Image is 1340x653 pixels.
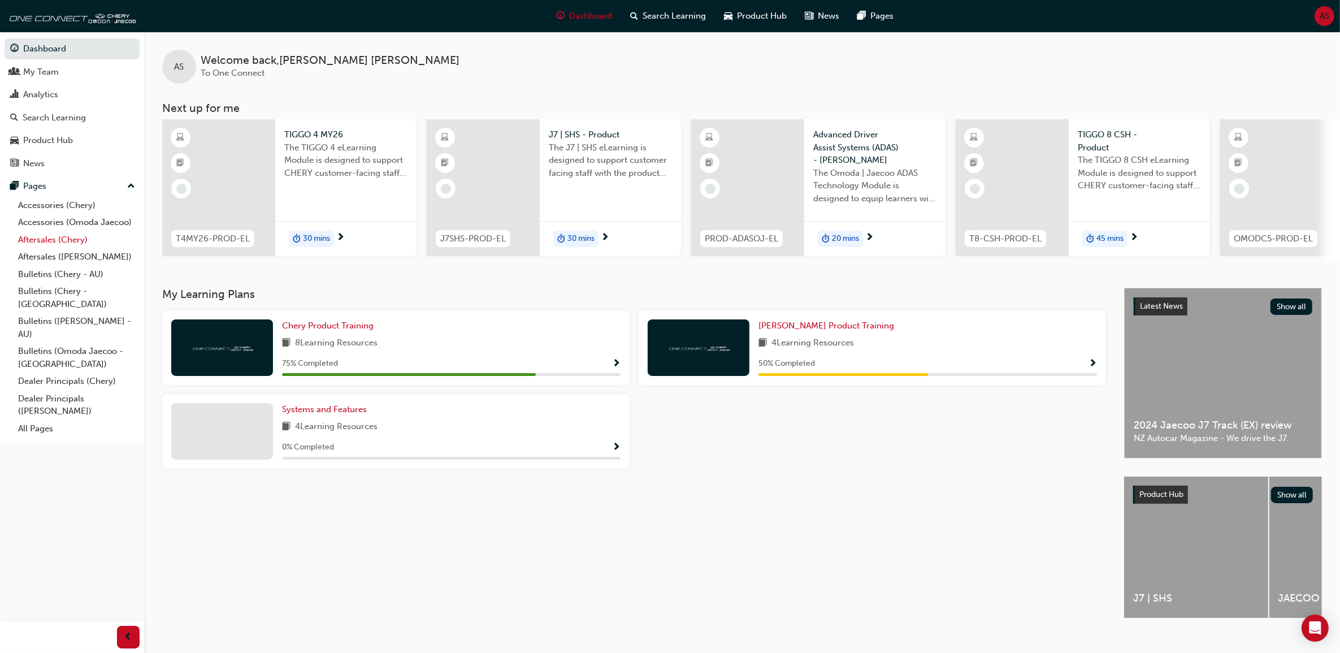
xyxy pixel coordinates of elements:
span: next-icon [336,233,345,243]
span: 30 mins [567,232,595,245]
span: prev-icon [124,630,133,645]
span: 2024 Jaecoo J7 Track (EX) review [1134,419,1312,432]
a: car-iconProduct Hub [715,5,796,28]
span: learningResourceType_ELEARNING-icon [970,131,978,145]
span: learningRecordVerb_NONE-icon [970,184,980,194]
span: 4 Learning Resources [771,336,854,351]
span: 20 mins [832,232,859,245]
span: J7 | SHS - Product [549,128,672,141]
span: 50 % Completed [758,357,815,370]
button: Show all [1271,487,1313,503]
div: Pages [23,180,46,193]
span: duration-icon [1086,232,1094,247]
a: Search Learning [5,107,140,128]
span: T4MY26-PROD-EL [176,232,250,245]
button: DashboardMy TeamAnalyticsSearch LearningProduct HubNews [5,36,140,176]
span: TIGGO 4 MY26 [284,128,407,141]
div: Search Learning [23,111,86,124]
a: news-iconNews [796,5,849,28]
span: OMODC5-PROD-EL [1234,232,1313,245]
span: booktick-icon [970,156,978,171]
span: 45 mins [1096,232,1124,245]
a: Latest NewsShow all [1134,297,1312,315]
span: AS [1320,10,1329,23]
div: Product Hub [23,134,73,147]
span: booktick-icon [441,156,449,171]
span: J7SHS-PROD-EL [440,232,506,245]
div: Analytics [23,88,58,101]
a: Accessories (Chery) [14,197,140,214]
a: search-iconSearch Learning [622,5,715,28]
button: Pages [5,176,140,197]
span: 30 mins [303,232,330,245]
span: book-icon [282,336,290,351]
span: car-icon [725,9,733,23]
a: Analytics [5,84,140,105]
span: The Omoda | Jaecoo ADAS Technology Module is designed to equip learners with essential knowledge ... [813,167,936,205]
span: booktick-icon [1235,156,1243,171]
span: J7 | SHS [1133,592,1259,605]
span: learningResourceType_ELEARNING-icon [441,131,449,145]
a: J7SHS-PROD-ELJ7 | SHS - ProductThe J7 | SHS eLearning is designed to support customer facing staf... [427,119,681,256]
span: pages-icon [10,181,19,192]
span: learningRecordVerb_NONE-icon [1234,184,1244,194]
button: Show all [1270,299,1313,315]
span: duration-icon [293,232,301,247]
a: Bulletins (Chery - AU) [14,266,140,283]
button: Show Progress [612,440,621,455]
span: Chery Product Training [282,321,374,331]
img: oneconnect [6,5,136,27]
a: Aftersales (Chery) [14,231,140,249]
a: guage-iconDashboard [548,5,622,28]
span: [PERSON_NAME] Product Training [758,321,894,331]
a: Bulletins (Omoda Jaecoo - [GEOGRAPHIC_DATA]) [14,343,140,373]
span: duration-icon [822,232,830,247]
span: chart-icon [10,90,19,100]
span: news-icon [805,9,814,23]
span: News [818,10,840,23]
span: search-icon [10,113,18,123]
span: AS [175,60,184,73]
a: [PERSON_NAME] Product Training [758,319,899,332]
span: 8 Learning Resources [295,336,378,351]
span: next-icon [1130,233,1138,243]
span: Product Hub [738,10,787,23]
a: Systems and Features [282,403,371,416]
a: Dealer Principals (Chery) [14,373,140,390]
span: The J7 | SHS eLearning is designed to support customer facing staff with the product and sales in... [549,141,672,180]
a: Dealer Principals ([PERSON_NAME]) [14,390,140,420]
img: oneconnect [667,342,730,353]
span: T8-CSH-PROD-EL [969,232,1042,245]
h3: Next up for me [144,102,1340,115]
span: 4 Learning Resources [295,420,378,434]
span: To One Connect [201,68,264,78]
span: Systems and Features [282,404,367,414]
a: Bulletins ([PERSON_NAME] - AU) [14,313,140,343]
span: people-icon [10,67,19,77]
a: Latest NewsShow all2024 Jaecoo J7 Track (EX) reviewNZ Autocar Magazine - We drive the J7. [1124,288,1322,459]
span: Product Hub [1139,490,1183,499]
span: next-icon [601,233,609,243]
span: Search Learning [643,10,706,23]
span: duration-icon [557,232,565,247]
a: All Pages [14,420,140,438]
span: 0 % Completed [282,441,334,454]
a: News [5,153,140,174]
span: Advanced Driver Assist Systems (ADAS) - [PERSON_NAME] [813,128,936,167]
div: News [23,157,45,170]
a: Chery Product Training [282,319,378,332]
span: Show Progress [612,359,621,369]
span: Latest News [1140,301,1183,311]
div: My Team [23,66,59,79]
a: Bulletins (Chery - [GEOGRAPHIC_DATA]) [14,283,140,313]
button: AS [1315,6,1334,26]
a: J7 | SHS [1124,477,1268,618]
h3: My Learning Plans [162,288,1106,301]
span: learningRecordVerb_NONE-icon [441,184,451,194]
span: Show Progress [612,443,621,453]
span: Show Progress [1089,359,1097,369]
div: Open Intercom Messenger [1302,615,1329,642]
span: pages-icon [858,9,866,23]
